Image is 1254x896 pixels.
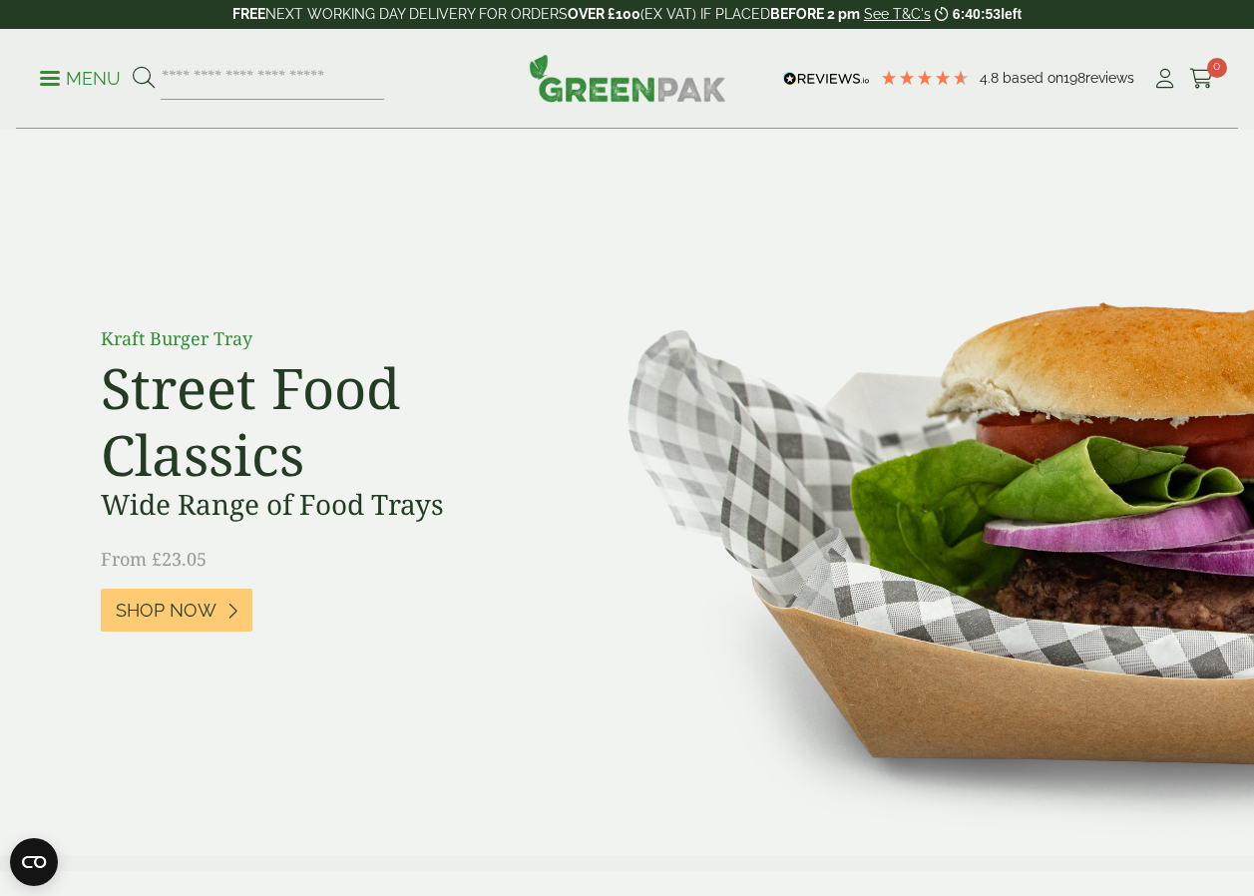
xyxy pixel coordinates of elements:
span: Based on [1003,70,1063,86]
strong: OVER £100 [568,6,640,22]
h3: Wide Range of Food Trays [101,488,550,522]
span: 0 [1207,58,1227,78]
span: From £23.05 [101,547,207,571]
button: Open CMP widget [10,838,58,886]
img: REVIEWS.io [783,72,870,86]
span: reviews [1085,70,1134,86]
div: 4.79 Stars [880,69,970,87]
strong: FREE [232,6,265,22]
a: Menu [40,67,121,87]
img: Street Food Classics [565,130,1254,855]
p: Kraft Burger Tray [101,325,550,352]
p: Menu [40,67,121,91]
strong: BEFORE 2 pm [770,6,860,22]
img: GreenPak Supplies [529,54,726,102]
span: 4.8 [980,70,1003,86]
span: 6:40:53 [953,6,1001,22]
a: See T&C's [864,6,931,22]
span: 198 [1063,70,1085,86]
i: My Account [1152,69,1177,89]
h2: Street Food Classics [101,354,550,488]
i: Cart [1189,69,1214,89]
a: 0 [1189,64,1214,94]
span: left [1001,6,1022,22]
span: Shop Now [116,600,216,622]
a: Shop Now [101,589,252,632]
